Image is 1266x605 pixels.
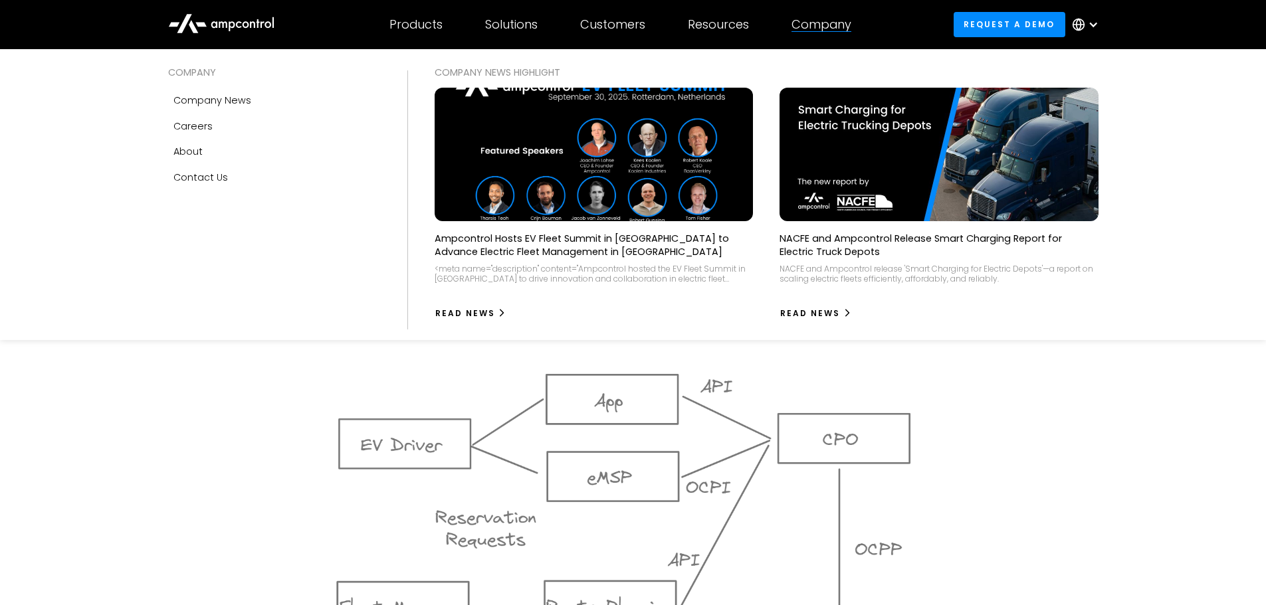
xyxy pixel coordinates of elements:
div: Resources [688,17,749,32]
a: Request a demo [954,12,1065,37]
div: Customers [580,17,645,32]
a: Company news [168,88,381,113]
div: Contact Us [173,170,228,185]
a: About [168,139,381,164]
div: COMPANY [168,65,381,80]
div: NACFE and Ampcontrol release 'Smart Charging for Electric Depots'—a report on scaling electric fl... [780,264,1099,284]
div: Company news [173,93,251,108]
a: Read News [780,303,852,324]
div: Products [389,17,443,32]
a: Careers [168,114,381,139]
div: Read News [435,307,495,319]
div: Read News [780,307,840,319]
div: Solutions [485,17,538,32]
div: About [173,144,203,159]
div: Company [791,17,851,32]
a: Read News [435,303,507,324]
p: Ampcontrol Hosts EV Fleet Summit in [GEOGRAPHIC_DATA] to Advance Electric Fleet Management in [GE... [435,232,754,258]
div: <meta name="description" content="Ampcontrol hosted the EV Fleet Summit in [GEOGRAPHIC_DATA] to d... [435,264,754,284]
p: NACFE and Ampcontrol Release Smart Charging Report for Electric Truck Depots [780,232,1099,258]
div: Careers [173,119,213,133]
div: COMPANY NEWS Highlight [435,65,1099,80]
a: Contact Us [168,165,381,190]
